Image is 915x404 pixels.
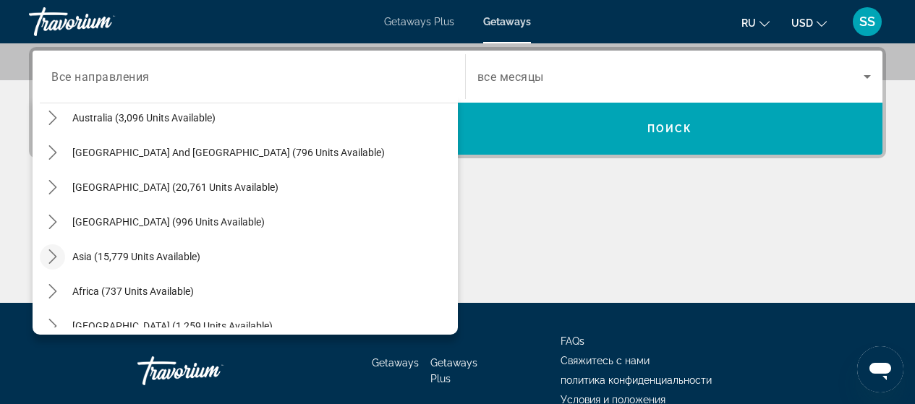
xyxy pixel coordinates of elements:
a: Travorium [29,3,174,40]
button: Toggle Central America (996 units available) submenu [40,210,65,235]
button: Select destination: Asia (15,779 units available) [65,244,458,270]
span: [GEOGRAPHIC_DATA] and [GEOGRAPHIC_DATA] (796 units available) [72,147,385,158]
button: Select destination: South Pacific and Oceania (796 units available) [65,139,458,166]
button: Toggle Asia (15,779 units available) submenu [40,244,65,270]
button: Select destination: South America (20,761 units available) [65,174,458,200]
a: Getaways [483,16,531,27]
span: ru [741,17,756,29]
iframe: Кнопка запуска окна обмена сообщениями [857,346,903,392]
span: Africa (737 units available) [72,285,194,297]
button: Toggle Australia (3,096 units available) submenu [40,106,65,131]
a: Свяжитесь с нами [561,355,650,366]
button: Select destination: Australia (3,096 units available) [65,105,458,131]
a: политика конфиденциальности [561,374,712,386]
button: Select destination: Africa (737 units available) [65,278,458,304]
button: Search [458,103,883,155]
div: Destination options [33,95,458,335]
button: User Menu [848,7,886,37]
a: Getaways Plus [384,16,454,27]
span: USD [791,17,813,29]
span: [GEOGRAPHIC_DATA] (20,761 units available) [72,181,278,193]
span: [GEOGRAPHIC_DATA] (1,259 units available) [72,320,273,332]
span: Поиск [647,123,693,134]
button: Change currency [791,12,827,33]
a: Getaways [372,357,419,369]
input: Select destination [51,69,446,86]
span: [GEOGRAPHIC_DATA] (996 units available) [72,216,265,228]
button: Toggle Middle East (1,259 units available) submenu [40,314,65,339]
div: Search widget [33,51,882,155]
span: SS [859,14,875,29]
button: Toggle Africa (737 units available) submenu [40,279,65,304]
a: Go Home [137,349,282,392]
span: все месяцы [477,70,544,84]
button: Toggle South America (20,761 units available) submenu [40,175,65,200]
span: Все направления [51,69,150,83]
span: Asia (15,779 units available) [72,251,200,262]
button: Toggle South Pacific and Oceania (796 units available) submenu [40,140,65,166]
span: Australia (3,096 units available) [72,112,216,124]
button: Select destination: Central America (996 units available) [65,209,458,235]
a: FAQs [561,335,584,347]
button: Select destination: Middle East (1,259 units available) [65,313,458,339]
a: Getaways Plus [430,357,477,384]
button: Change language [741,12,770,33]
